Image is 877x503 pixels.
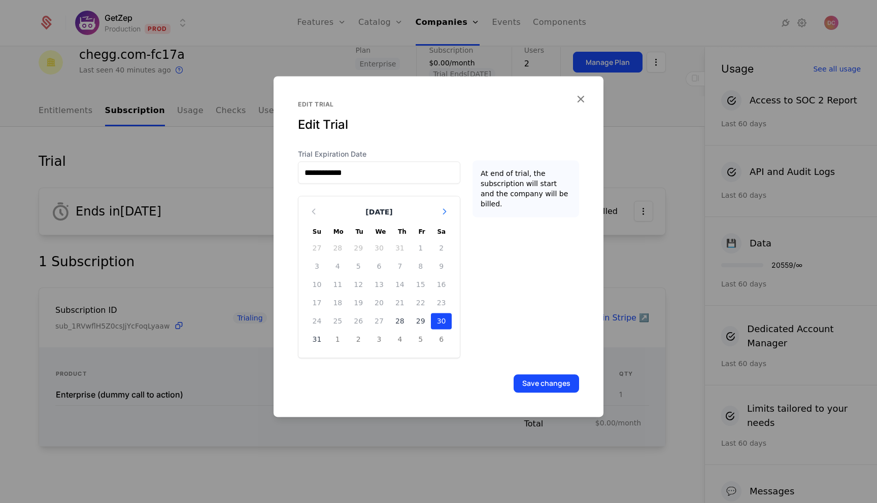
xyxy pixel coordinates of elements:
[410,240,431,256] div: Not available Friday, August 1st, 2025
[327,240,348,256] div: Not available Monday, July 28th, 2025
[431,313,452,329] div: Choose Saturday, August 30th, 2025
[431,258,452,274] div: Not available Saturday, August 9th, 2025
[369,224,392,240] div: Wednesday
[369,240,390,256] div: Not available Wednesday, July 30th, 2025
[348,240,369,256] div: Not available Tuesday, July 29th, 2025
[410,295,431,311] div: Not available Friday, August 22nd, 2025
[307,295,327,311] div: Not available Sunday, August 17th, 2025
[481,169,571,209] div: At end of trial, the subscription will start and the company will be billed.
[350,224,369,240] div: Tuesday
[327,331,348,347] div: Choose Monday, September 1st, 2025
[410,276,431,293] div: Not available Friday, August 15th, 2025
[369,258,390,274] div: Not available Wednesday, August 6th, 2025
[410,258,431,274] div: Not available Friday, August 8th, 2025
[307,276,327,293] div: Not available Sunday, August 10th, 2025
[327,224,350,240] div: Monday
[327,258,348,274] div: Not available Monday, August 4th, 2025
[389,258,410,274] div: Not available Thursday, August 7th, 2025
[369,276,390,293] div: Not available Wednesday, August 13th, 2025
[298,196,460,358] div: Choose Date
[298,149,460,159] label: Trial Expiration Date
[389,331,410,347] div: Choose Thursday, September 4th, 2025
[369,295,390,311] div: Not available Wednesday, August 20th, 2025
[431,224,452,240] div: Saturday
[327,295,348,311] div: Not available Monday, August 18th, 2025
[369,313,390,329] div: Not available Wednesday, August 27th, 2025
[389,276,410,293] div: Not available Thursday, August 14th, 2025
[514,374,579,392] button: Save changes
[307,224,327,240] div: Sunday
[410,313,431,329] div: Choose Friday, August 29th, 2025
[307,240,327,256] div: Not available Sunday, July 27th, 2025
[348,276,369,293] div: Not available Tuesday, August 12th, 2025
[365,207,392,217] div: [DATE]
[307,258,327,274] div: Not available Sunday, August 3rd, 2025
[413,224,431,240] div: Friday
[348,258,369,274] div: Not available Tuesday, August 5th, 2025
[307,240,452,349] div: Month August, 2025
[389,240,410,256] div: Not available Thursday, July 31st, 2025
[431,240,452,256] div: Not available Saturday, August 2nd, 2025
[431,295,452,311] div: Not available Saturday, August 23rd, 2025
[348,331,369,347] div: Choose Tuesday, September 2nd, 2025
[389,313,410,329] div: Choose Thursday, August 28th, 2025
[298,117,579,133] div: Edit Trial
[410,331,431,347] div: Choose Friday, September 5th, 2025
[307,331,327,347] div: Choose Sunday, August 31st, 2025
[307,313,327,329] div: Not available Sunday, August 24th, 2025
[431,276,452,293] div: Not available Saturday, August 16th, 2025
[389,295,410,311] div: Not available Thursday, August 21st, 2025
[327,313,348,329] div: Not available Monday, August 25th, 2025
[348,295,369,311] div: Not available Tuesday, August 19th, 2025
[348,313,369,329] div: Not available Tuesday, August 26th, 2025
[392,224,412,240] div: Thursday
[298,100,579,109] div: Edit trial
[431,331,452,347] div: Choose Saturday, September 6th, 2025
[327,276,348,293] div: Not available Monday, August 11th, 2025
[369,331,390,347] div: Choose Wednesday, September 3rd, 2025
